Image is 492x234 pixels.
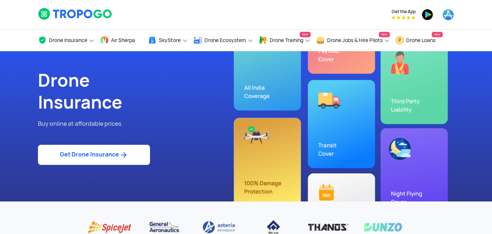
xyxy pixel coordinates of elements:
a: Air Sherpa [100,30,142,51]
span: Drone Ecosystem [204,37,246,43]
a: Drone LoansNew [395,30,443,51]
a: Drone Insurance [38,30,95,51]
span: Drone Insurance [49,37,87,43]
span: Drone Loans [406,37,435,43]
span: New [379,32,390,37]
span: Drone Jobs & Hire Pilots [327,37,383,43]
span: Get the App [392,9,416,15]
span: New [300,32,311,37]
img: App Raking [392,16,415,19]
span: Drone Training [270,37,303,43]
h1: Drone Insurance [38,69,241,113]
span: SkyStore [159,37,181,43]
img: ic_arrow_forward_blue.svg [119,151,128,159]
span: New [432,32,443,37]
a: Drone Jobs & Hire PilotsNew [316,30,390,51]
a: SkyStore [148,30,188,51]
p: Buy online at affordable prices [38,119,241,129]
img: logoHeader.svg [38,8,113,20]
a: Get Drone Insurance [38,145,150,165]
img: ic_playstore.png [422,9,433,20]
a: Drone Ecosystem [193,30,253,51]
span: Air Sherpa [111,37,135,43]
a: Drone TrainingNew [259,30,311,51]
img: ic_appstore.png [442,9,454,20]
